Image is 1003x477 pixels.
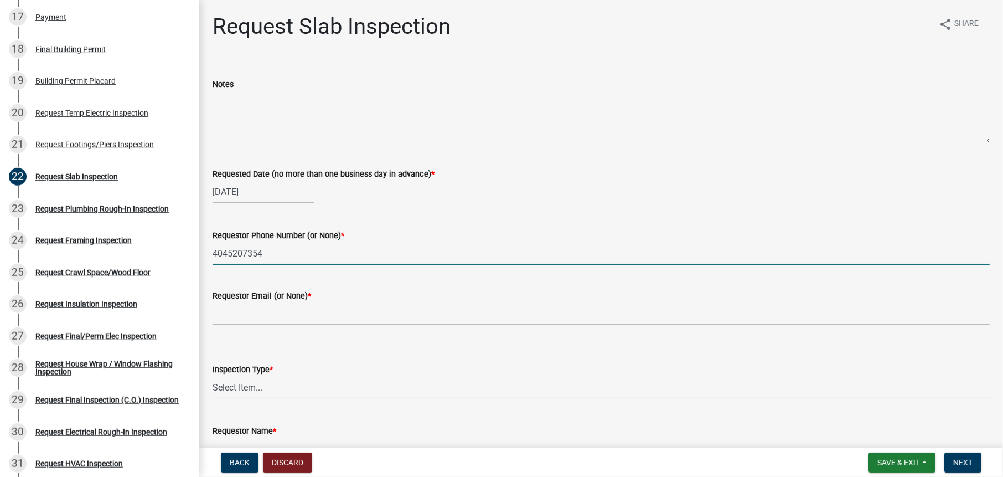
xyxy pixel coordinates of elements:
div: 24 [9,232,27,249]
span: Next [953,458,973,467]
label: Inspection Type [213,366,273,374]
div: 22 [9,168,27,186]
span: Save & Exit [877,458,920,467]
div: Request HVAC Inspection [35,460,123,468]
div: 21 [9,136,27,153]
label: Requestor Name [213,428,276,435]
div: Request Final/Perm Elec Inspection [35,332,157,340]
div: Final Building Permit [35,45,106,53]
span: Share [954,18,979,31]
div: Request Footings/Piers Inspection [35,141,154,148]
div: 29 [9,391,27,409]
button: Discard [263,453,312,473]
div: Request Framing Inspection [35,237,132,244]
div: Payment [35,13,66,21]
div: Request Slab Inspection [35,173,118,181]
div: Request Temp Electric Inspection [35,109,148,117]
div: Request Final Inspection (C.O.) Inspection [35,396,179,404]
span: Back [230,458,250,467]
label: Requested Date (no more than one business day in advance) [213,171,435,178]
div: 23 [9,200,27,218]
button: Next [944,453,981,473]
div: 18 [9,40,27,58]
div: Request House Wrap / Window Flashing Inspection [35,360,182,376]
div: 28 [9,359,27,377]
input: mm/dd/yyyy [213,181,314,203]
div: 17 [9,8,27,26]
label: Requestor Email (or None) [213,293,311,300]
label: Requestor Phone Number (or None) [213,232,344,240]
button: shareShare [930,13,988,35]
div: 26 [9,295,27,313]
button: Save & Exit [868,453,935,473]
button: Back [221,453,258,473]
div: 30 [9,423,27,441]
div: Request Plumbing Rough-In Inspection [35,205,169,213]
div: 25 [9,264,27,281]
h1: Request Slab Inspection [213,13,451,40]
div: 20 [9,104,27,122]
div: 19 [9,72,27,90]
div: Building Permit Placard [35,77,116,85]
div: 27 [9,327,27,345]
i: share [939,18,952,31]
label: Notes [213,81,234,89]
div: Request Crawl Space/Wood Floor [35,269,151,276]
div: 31 [9,455,27,473]
div: Request Insulation Inspection [35,300,137,308]
div: Request Electrical Rough-In Inspection [35,428,167,436]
